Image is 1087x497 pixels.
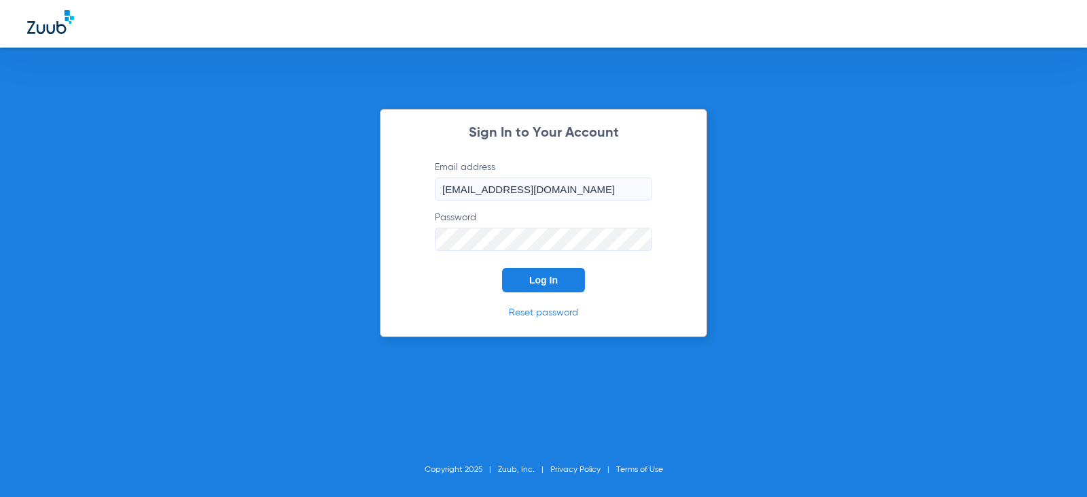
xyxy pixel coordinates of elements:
[502,268,585,292] button: Log In
[414,126,673,140] h2: Sign In to Your Account
[425,463,498,477] li: Copyright 2025
[529,275,558,286] span: Log In
[435,160,652,201] label: Email address
[435,177,652,201] input: Email address
[435,228,652,251] input: Password
[27,10,74,34] img: Zuub Logo
[550,466,601,474] a: Privacy Policy
[616,466,663,474] a: Terms of Use
[509,308,578,318] a: Reset password
[498,463,550,477] li: Zuub, Inc.
[435,211,652,251] label: Password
